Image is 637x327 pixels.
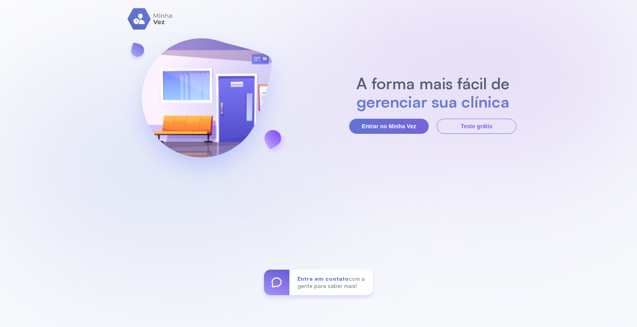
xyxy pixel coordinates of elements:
[352,92,514,111] h2: gerenciar sua clínica
[127,8,173,30] img: logo.svg
[289,270,373,295] div: com a gente para saber mais!
[437,119,516,134] button: Teste grátis
[297,275,349,282] span: Entre em contato
[264,270,373,295] a: Entre em contatocom a gente para saber mais!
[352,74,514,92] h2: A forma mais fácil de
[349,119,429,134] button: Entrar no Minha Vez
[121,17,293,190] img: banner-login.svg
